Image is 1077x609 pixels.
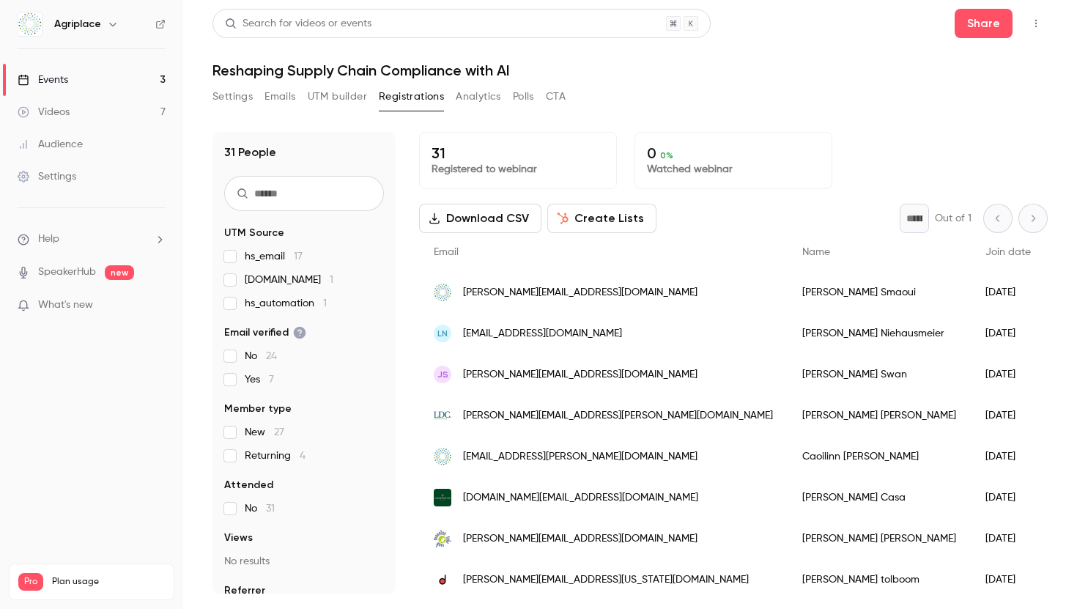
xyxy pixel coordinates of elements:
[788,313,971,354] div: [PERSON_NAME] Niehausmeier
[546,85,566,108] button: CTA
[434,530,451,547] img: groentenfruithuis.nl
[513,85,534,108] button: Polls
[38,265,96,280] a: SpeakerHub
[264,85,295,108] button: Emails
[434,407,451,424] img: ldc.com
[434,247,459,257] span: Email
[224,531,253,545] span: Views
[269,374,274,385] span: 7
[434,571,451,588] img: delaware.pro
[224,325,306,340] span: Email verified
[660,150,673,160] span: 0 %
[224,554,384,569] p: No results
[463,326,622,342] span: [EMAIL_ADDRESS][DOMAIN_NAME]
[224,583,265,598] span: Referrer
[463,490,698,506] span: [DOMAIN_NAME][EMAIL_ADDRESS][DOMAIN_NAME]
[437,368,448,381] span: JS
[54,17,101,32] h6: Agriplace
[245,501,275,516] span: No
[647,144,820,162] p: 0
[788,477,971,518] div: [PERSON_NAME] Casa
[437,327,448,340] span: LN
[463,572,749,588] span: [PERSON_NAME][EMAIL_ADDRESS][US_STATE][DOMAIN_NAME]
[18,232,166,247] li: help-dropdown-opener
[274,427,284,438] span: 27
[294,251,303,262] span: 17
[463,531,697,547] span: [PERSON_NAME][EMAIL_ADDRESS][DOMAIN_NAME]
[463,408,773,424] span: [PERSON_NAME][EMAIL_ADDRESS][PERSON_NAME][DOMAIN_NAME]
[434,489,451,506] img: greenstar-capital.com
[245,273,333,287] span: [DOMAIN_NAME]
[245,449,306,463] span: Returning
[18,105,70,119] div: Videos
[788,272,971,313] div: [PERSON_NAME] Smaoui
[788,354,971,395] div: [PERSON_NAME] Swan
[971,559,1045,600] div: [DATE]
[245,372,274,387] span: Yes
[224,402,292,416] span: Member type
[647,162,820,177] p: Watched webinar
[245,349,277,363] span: No
[38,232,59,247] span: Help
[971,518,1045,559] div: [DATE]
[18,573,43,591] span: Pro
[308,85,367,108] button: UTM builder
[148,299,166,312] iframe: Noticeable Trigger
[224,144,276,161] h1: 31 People
[245,249,303,264] span: hs_email
[788,436,971,477] div: Caoilinn [PERSON_NAME]
[456,85,501,108] button: Analytics
[971,477,1045,518] div: [DATE]
[955,9,1013,38] button: Share
[419,204,541,233] button: Download CSV
[18,73,68,87] div: Events
[971,354,1045,395] div: [DATE]
[971,436,1045,477] div: [DATE]
[432,162,604,177] p: Registered to webinar
[245,425,284,440] span: New
[971,272,1045,313] div: [DATE]
[379,85,444,108] button: Registrations
[266,351,277,361] span: 24
[18,169,76,184] div: Settings
[266,503,275,514] span: 31
[105,265,134,280] span: new
[971,313,1045,354] div: [DATE]
[224,226,284,240] span: UTM Source
[463,367,697,383] span: [PERSON_NAME][EMAIL_ADDRESS][DOMAIN_NAME]
[971,395,1045,436] div: [DATE]
[935,211,971,226] p: Out of 1
[18,12,42,36] img: Agriplace
[224,478,273,492] span: Attended
[547,204,656,233] button: Create Lists
[434,448,451,465] img: agriplace.com
[245,296,327,311] span: hs_automation
[38,298,93,313] span: What's new
[432,144,604,162] p: 31
[323,298,327,309] span: 1
[985,247,1031,257] span: Join date
[802,247,830,257] span: Name
[330,275,333,285] span: 1
[434,284,451,301] img: agriplace.com
[212,85,253,108] button: Settings
[18,137,83,152] div: Audience
[52,576,165,588] span: Plan usage
[463,285,697,300] span: [PERSON_NAME][EMAIL_ADDRESS][DOMAIN_NAME]
[300,451,306,461] span: 4
[225,16,371,32] div: Search for videos or events
[463,449,697,465] span: [EMAIL_ADDRESS][PERSON_NAME][DOMAIN_NAME]
[788,559,971,600] div: [PERSON_NAME] tolboom
[788,518,971,559] div: [PERSON_NAME] [PERSON_NAME]
[788,395,971,436] div: [PERSON_NAME] [PERSON_NAME]
[212,62,1048,79] h1: Reshaping Supply Chain Compliance with AI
